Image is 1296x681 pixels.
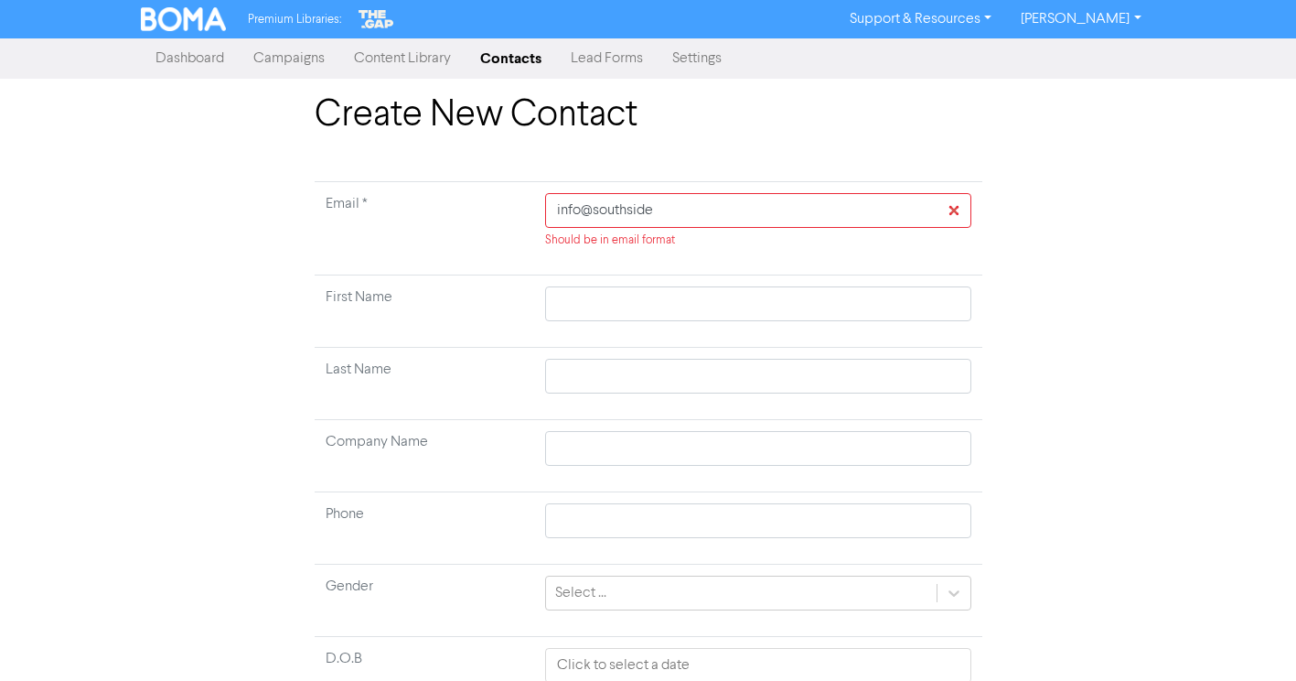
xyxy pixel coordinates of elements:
[315,348,535,420] td: Last Name
[1066,483,1296,681] iframe: Chat Widget
[835,5,1006,34] a: Support & Resources
[339,40,466,77] a: Content Library
[315,182,535,276] td: Required
[466,40,556,77] a: Contacts
[1006,5,1155,34] a: [PERSON_NAME]
[315,276,535,348] td: First Name
[248,14,341,26] span: Premium Libraries:
[239,40,339,77] a: Campaigns
[356,7,396,31] img: The Gap
[555,582,606,604] div: Select ...
[545,232,970,249] div: Should be in email format
[315,565,535,637] td: Gender
[141,40,239,77] a: Dashboard
[315,492,535,565] td: Phone
[141,7,227,31] img: BOMA Logo
[315,93,982,137] h1: Create New Contact
[556,40,658,77] a: Lead Forms
[315,420,535,492] td: Company Name
[658,40,736,77] a: Settings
